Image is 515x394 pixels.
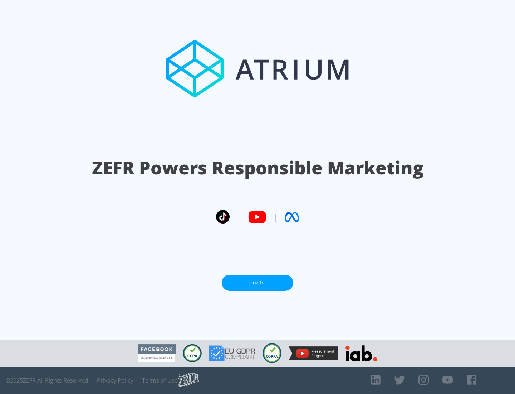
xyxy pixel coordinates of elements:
h1: ZEFR Powers Responsible Marketing [92,155,423,180]
img: GDPR Compliant [209,345,255,361]
img: IAB [345,345,377,361]
span: | [273,212,278,222]
img: COPPA Compliant [263,343,281,363]
img: CCPA Compliant [183,344,202,362]
img: Facebook Marketing Partner [138,344,176,362]
a: Terms of Use [142,377,178,384]
span: © 2025 ZEFR All Rights Reserved [5,377,88,384]
a: Privacy Policy [97,377,133,384]
img: YouTube Measurement Program [289,346,338,360]
span: | [237,212,241,222]
a: Log In [222,275,293,291]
